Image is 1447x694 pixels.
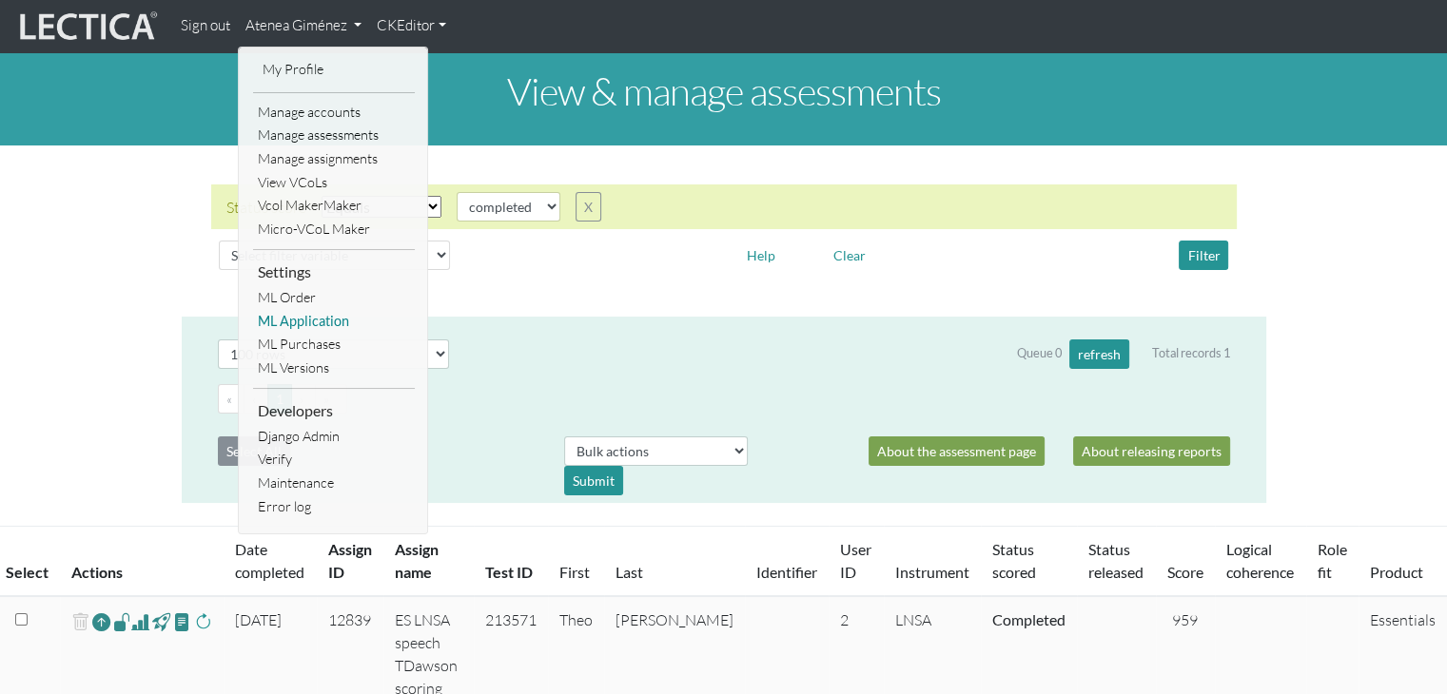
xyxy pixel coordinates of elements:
[253,448,415,472] a: Verify
[1017,339,1230,369] div: Queue 0 Total records 1
[756,563,817,581] a: Identifier
[60,527,224,597] th: Actions
[383,527,474,597] th: Assign name
[1073,436,1230,466] a: About releasing reports
[253,101,415,125] a: Manage accounts
[218,384,1230,414] ul: Pagination
[1172,610,1198,629] span: 959
[869,436,1045,466] a: About the assessment page
[1167,563,1203,581] a: Score
[738,241,784,270] button: Help
[992,610,1066,628] a: Completed = assessment has been completed; CS scored = assessment has been CLAS scored; LS scored...
[895,563,969,581] a: Instrument
[559,563,590,581] a: First
[824,241,873,270] button: Clear
[173,610,191,632] span: view
[253,194,415,218] a: Vcol MakerMaker
[576,192,601,222] button: X
[226,196,306,219] div: Status score
[1088,540,1144,581] a: Status released
[15,9,158,45] img: lecticalive
[194,610,212,633] span: rescore
[253,147,415,171] a: Manage assignments
[235,540,304,581] a: Date completed
[840,540,871,581] a: User ID
[474,527,548,597] th: Test ID
[253,286,415,310] a: ML Order
[253,396,415,425] li: Developers
[1179,241,1228,270] button: Filter
[253,124,415,147] a: Manage assessments
[317,527,383,597] th: Assign ID
[71,608,89,636] span: delete
[152,610,170,632] span: view
[113,610,131,632] span: view
[253,472,415,495] a: Maintenance
[92,608,110,636] a: Reopen
[992,540,1036,581] a: Status scored
[1318,540,1347,581] a: Role fit
[253,171,415,195] a: View VCoLs
[564,466,623,495] div: Submit
[253,333,415,357] a: ML Purchases
[1069,339,1129,369] button: refresh
[369,8,454,45] a: CKEditor
[1370,563,1423,581] a: Product
[616,563,643,581] a: Last
[253,310,415,334] a: ML Application
[218,436,290,466] button: Select All
[253,425,415,449] a: Django Admin
[173,8,238,45] a: Sign out
[253,258,415,286] li: Settings
[131,610,149,633] span: Analyst score
[253,218,415,241] a: Micro-VCoL Maker
[738,244,784,262] a: Help
[238,8,369,45] a: Atenea Giménez
[1226,540,1294,581] a: Logical coherence
[253,495,415,519] a: Error log
[258,58,410,82] a: My Profile
[253,357,415,380] a: ML Versions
